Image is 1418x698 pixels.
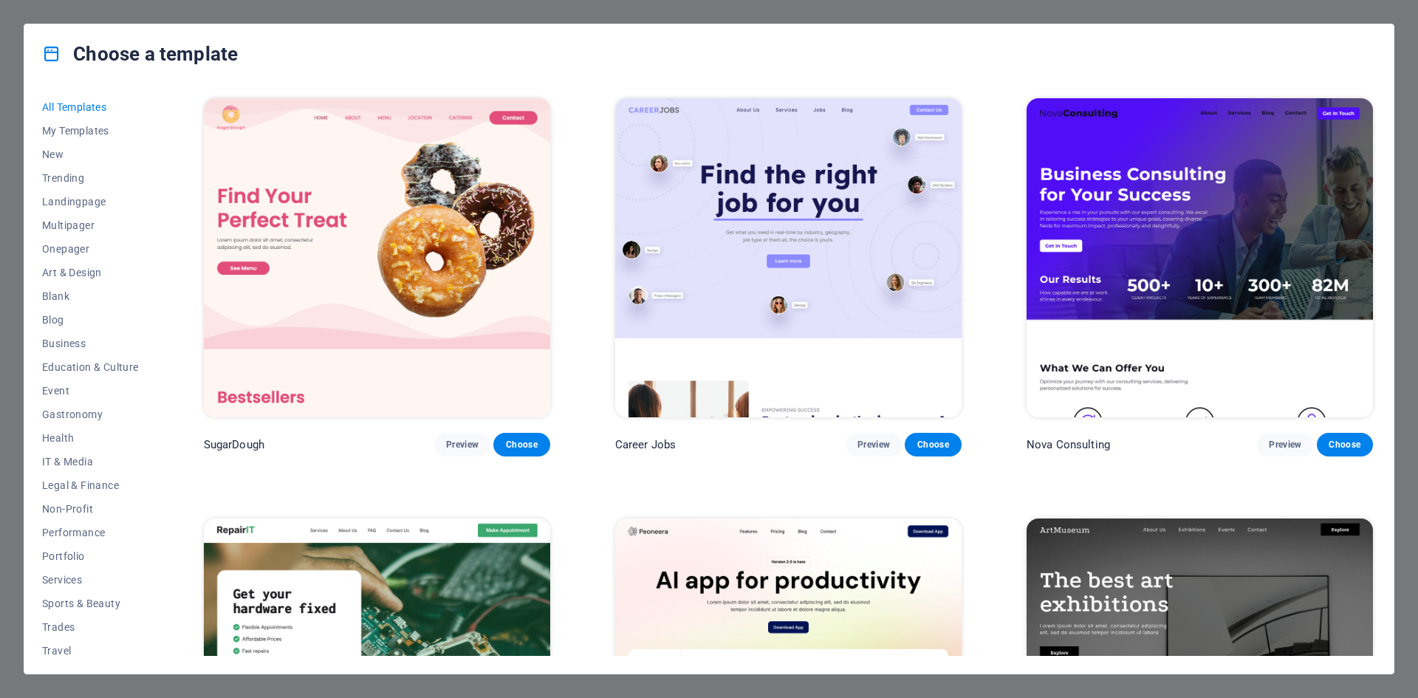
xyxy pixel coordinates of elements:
button: My Templates [42,119,139,143]
span: Performance [42,527,139,538]
span: Art & Design [42,267,139,278]
button: Portfolio [42,544,139,568]
button: Business [42,332,139,355]
span: Trades [42,621,139,633]
button: Choose [493,433,549,456]
span: Preview [1269,439,1301,451]
span: Health [42,432,139,444]
span: Portfolio [42,550,139,562]
button: Art & Design [42,261,139,284]
button: Health [42,426,139,450]
span: Preview [446,439,479,451]
button: Performance [42,521,139,544]
p: Nova Consulting [1027,437,1110,452]
span: Blog [42,314,139,326]
span: Travel [42,645,139,657]
button: Trending [42,166,139,190]
button: Gastronomy [42,403,139,426]
button: Preview [434,433,490,456]
span: Trending [42,172,139,184]
span: Non-Profit [42,503,139,515]
h4: Choose a template [42,42,238,66]
img: SugarDough [204,98,550,417]
span: IT & Media [42,456,139,468]
button: Non-Profit [42,497,139,521]
span: New [42,148,139,160]
button: Blank [42,284,139,308]
span: Choose [917,439,949,451]
button: New [42,143,139,166]
span: Sports & Beauty [42,598,139,609]
button: Landingpage [42,190,139,213]
button: Sports & Beauty [42,592,139,615]
span: Landingpage [42,196,139,208]
button: Travel [42,639,139,663]
button: Education & Culture [42,355,139,379]
span: My Templates [42,125,139,137]
span: Multipager [42,219,139,231]
span: Legal & Finance [42,479,139,491]
button: All Templates [42,95,139,119]
button: Preview [846,433,902,456]
span: Gastronomy [42,408,139,420]
button: Choose [905,433,961,456]
button: Onepager [42,237,139,261]
button: Blog [42,308,139,332]
span: Preview [857,439,890,451]
span: Blank [42,290,139,302]
img: Nova Consulting [1027,98,1373,417]
p: SugarDough [204,437,264,452]
span: Choose [1329,439,1361,451]
span: Choose [505,439,538,451]
span: Onepager [42,243,139,255]
span: Business [42,338,139,349]
span: Education & Culture [42,361,139,373]
button: Choose [1317,433,1373,456]
button: Legal & Finance [42,473,139,497]
button: Multipager [42,213,139,237]
span: Event [42,385,139,397]
p: Career Jobs [615,437,677,452]
span: All Templates [42,101,139,113]
button: IT & Media [42,450,139,473]
span: Services [42,574,139,586]
button: Event [42,379,139,403]
button: Services [42,568,139,592]
img: Career Jobs [615,98,962,417]
button: Preview [1257,433,1313,456]
button: Trades [42,615,139,639]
